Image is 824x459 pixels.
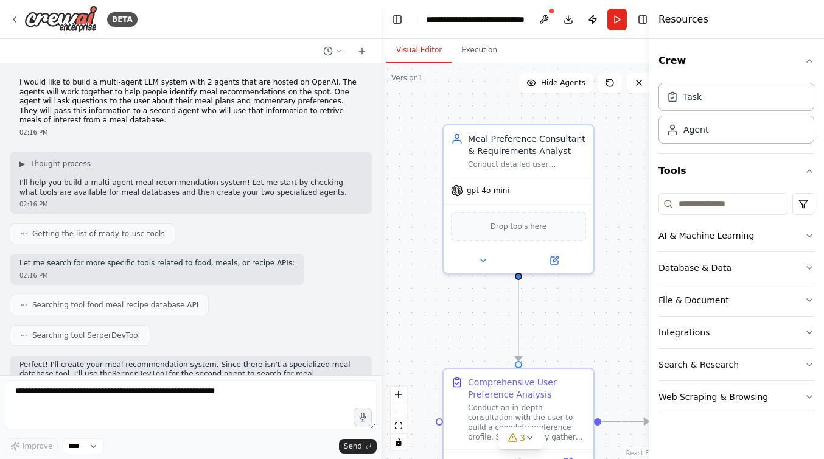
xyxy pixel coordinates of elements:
[467,186,509,195] span: gpt-4o-mini
[468,376,586,401] div: Comprehensive User Preference Analysis
[19,159,91,169] button: ▶Thought process
[468,133,586,157] div: Meal Preference Consultant & Requirements Analyst
[23,441,52,451] span: Improve
[344,441,362,451] span: Send
[541,78,585,88] span: Hide Agents
[354,408,372,426] button: Click to speak your automation idea
[19,271,295,280] div: 02:16 PM
[498,427,545,449] button: 3
[491,220,547,233] span: Drop tools here
[391,387,407,402] button: zoom in
[391,402,407,418] button: zoom out
[658,349,814,380] button: Search & Research
[19,360,362,399] p: Perfect! I'll create your meal recommendation system. Since there isn't a specialized meal databa...
[512,280,525,361] g: Edge from 4f33a7de-b4ca-45f5-87e1-a6ae250b9700 to b2268089-43ea-438f-aa09-0c4f53ed2bfd
[452,38,507,63] button: Execution
[658,381,814,413] button: Web Scraping & Browsing
[32,331,140,340] span: Searching tool SerperDevTool
[389,11,406,28] button: Hide left sidebar
[32,229,165,239] span: Getting the list of ready-to-use tools
[658,284,814,316] button: File & Document
[658,44,814,78] button: Crew
[19,128,362,137] div: 02:16 PM
[468,403,586,442] div: Conduct an in-depth consultation with the user to build a complete preference profile. Systematic...
[352,44,372,58] button: Start a new chat
[442,124,595,274] div: Meal Preference Consultant & Requirements AnalystConduct detailed user interviews to extract comp...
[386,38,452,63] button: Visual Editor
[339,439,377,454] button: Send
[19,178,362,197] p: I'll help you build a multi-agent meal recommendation system! Let me start by checking what tools...
[5,438,58,454] button: Improve
[318,44,347,58] button: Switch to previous chat
[658,220,814,251] button: AI & Machine Learning
[658,12,708,27] h4: Resources
[391,434,407,450] button: toggle interactivity
[658,188,814,423] div: Tools
[658,154,814,188] button: Tools
[601,416,649,428] g: Edge from b2268089-43ea-438f-aa09-0c4f53ed2bfd to 32711324-d8e7-43e9-97b3-d9546ff78a5a
[391,73,423,83] div: Version 1
[468,159,586,169] div: Conduct detailed user interviews to extract comprehensive meal preferences, dietary requirements,...
[30,159,91,169] span: Thought process
[658,78,814,153] div: Crew
[32,300,198,310] span: Searching tool food meal recipe database API
[426,13,525,26] nav: breadcrumb
[658,252,814,284] button: Database & Data
[24,5,97,33] img: Logo
[683,124,708,136] div: Agent
[658,317,814,348] button: Integrations
[112,370,169,379] code: SerperDevTool
[107,12,138,27] div: BETA
[391,418,407,434] button: fit view
[19,78,362,125] p: I would like to build a multi-agent LLM system with 2 agents that are hosted on OpenAI. The agent...
[519,73,593,93] button: Hide Agents
[520,432,525,444] span: 3
[19,259,295,268] p: Let me search for more specific tools related to food, meals, or recipe APIs:
[634,11,651,28] button: Hide right sidebar
[520,253,588,268] button: Open in side panel
[391,387,407,450] div: React Flow controls
[19,200,362,209] div: 02:16 PM
[683,91,702,103] div: Task
[626,450,659,457] a: React Flow attribution
[19,159,25,169] span: ▶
